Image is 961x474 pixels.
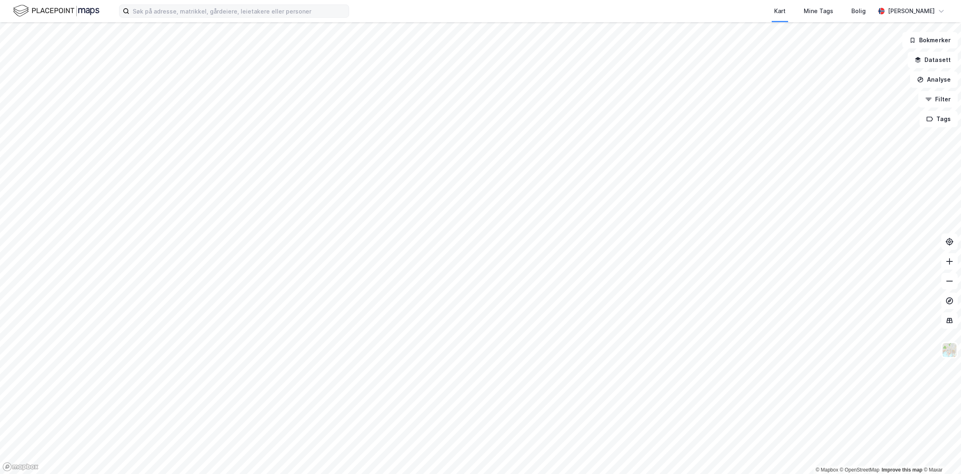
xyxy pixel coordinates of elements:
button: Datasett [908,52,958,68]
button: Tags [920,111,958,127]
img: logo.f888ab2527a4732fd821a326f86c7f29.svg [13,4,99,18]
div: Bolig [851,6,866,16]
a: Mapbox [816,467,838,473]
div: [PERSON_NAME] [888,6,935,16]
img: Z [942,342,957,358]
a: Mapbox homepage [2,462,39,472]
a: Improve this map [882,467,922,473]
button: Filter [918,91,958,108]
iframe: Chat Widget [920,435,961,474]
div: Mine Tags [804,6,833,16]
div: Kart [774,6,786,16]
button: Bokmerker [902,32,958,48]
button: Analyse [910,71,958,88]
a: OpenStreetMap [840,467,880,473]
input: Søk på adresse, matrikkel, gårdeiere, leietakere eller personer [129,5,349,17]
div: Kontrollprogram for chat [920,435,961,474]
